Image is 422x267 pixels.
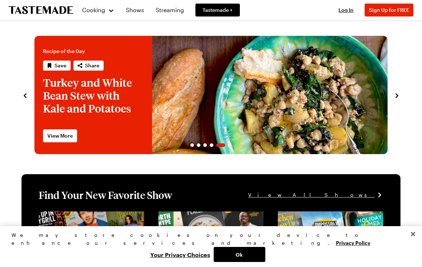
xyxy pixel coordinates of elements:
[11,231,404,262] div: Privacy
[85,62,99,69] span: Share
[147,247,214,262] button: Your Privacy Choices
[210,143,213,147] span: Go to slide 4
[82,1,114,19] button: Cooking
[338,7,354,13] span: Log In
[47,132,73,139] span: View More
[11,231,404,247] div: We may store cookies on your device to enhance our services and marketing.
[43,129,77,142] a: View More
[54,62,66,69] span: Save
[203,143,207,147] span: Go to slide 3
[369,7,409,13] span: Sign Up for FREE
[22,91,29,99] button: navigate to previous item
[405,226,421,242] button: Close
[214,247,265,262] button: Ok
[203,6,233,14] span: Tastemade +
[43,61,71,71] button: Save recipe
[39,189,172,201] h1: Find Your New Favorite Show
[39,212,137,219] a: View full content for [object Object]
[197,143,200,147] span: Go to slide 2
[74,61,104,71] button: Share
[248,191,375,199] span: View All Shows
[365,4,413,16] button: Sign Up for FREE
[195,4,240,16] a: Tastemade +
[9,6,73,14] a: To Tastemade Home Page
[278,212,376,219] a: View full content for [object Object]
[82,6,105,13] span: Cooking
[158,212,256,219] a: View full content for [object Object]
[216,143,225,147] span: Go to slide 5
[248,191,383,199] a: View All Shows
[336,239,370,246] a: More information about your privacy, opens in a new tab
[190,143,194,147] span: Go to slide 1
[34,36,388,154] div: 5 / 6
[393,91,400,99] button: navigate to next item
[228,143,232,147] span: Go to slide 6
[332,6,360,14] button: Log In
